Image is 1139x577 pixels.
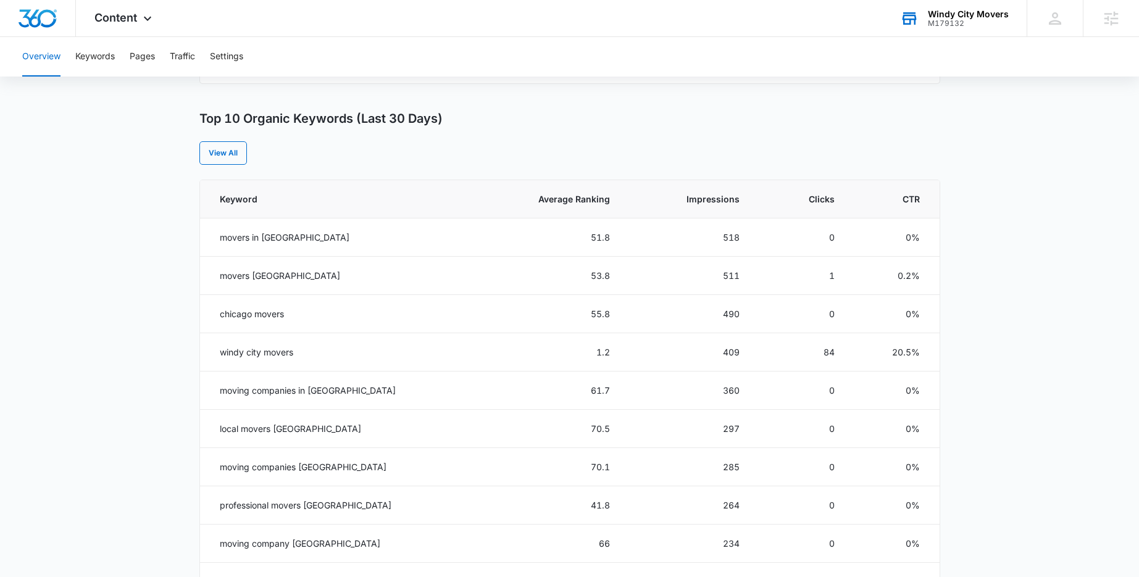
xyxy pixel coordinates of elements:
[471,257,625,295] td: 53.8
[200,448,472,486] td: moving companies [GEOGRAPHIC_DATA]
[625,218,754,257] td: 518
[471,218,625,257] td: 51.8
[754,486,849,525] td: 0
[754,295,849,333] td: 0
[220,193,439,205] span: Keyword
[625,448,754,486] td: 285
[199,111,443,127] h3: Top 10 Organic Keywords (Last 30 Days)
[471,333,625,372] td: 1.2
[849,486,940,525] td: 0%
[200,525,472,563] td: moving company [GEOGRAPHIC_DATA]
[35,20,60,30] div: v 4.0.25
[200,333,472,372] td: windy city movers
[471,486,625,525] td: 41.8
[47,73,111,81] div: Domain Overview
[200,372,472,410] td: moving companies in [GEOGRAPHIC_DATA]
[849,410,940,448] td: 0%
[754,333,849,372] td: 84
[754,257,849,295] td: 1
[928,19,1009,28] div: account id
[471,448,625,486] td: 70.1
[625,333,754,372] td: 409
[849,333,940,372] td: 20.5%
[33,72,43,81] img: tab_domain_overview_orange.svg
[200,486,472,525] td: professional movers [GEOGRAPHIC_DATA]
[849,372,940,410] td: 0%
[928,9,1009,19] div: account name
[787,193,834,205] span: Clicks
[94,11,137,24] span: Content
[754,410,849,448] td: 0
[625,410,754,448] td: 297
[625,257,754,295] td: 511
[200,257,472,295] td: movers [GEOGRAPHIC_DATA]
[170,37,195,77] button: Traffic
[32,32,136,42] div: Domain: [DOMAIN_NAME]
[22,37,60,77] button: Overview
[504,193,610,205] span: Average Ranking
[471,295,625,333] td: 55.8
[200,410,472,448] td: local movers [GEOGRAPHIC_DATA]
[882,193,920,205] span: CTR
[625,525,754,563] td: 234
[849,218,940,257] td: 0%
[471,525,625,563] td: 66
[200,295,472,333] td: chicago movers
[200,218,472,257] td: movers in [GEOGRAPHIC_DATA]
[754,218,849,257] td: 0
[849,295,940,333] td: 0%
[754,525,849,563] td: 0
[130,37,155,77] button: Pages
[625,372,754,410] td: 360
[471,410,625,448] td: 70.5
[136,73,208,81] div: Keywords by Traffic
[625,295,754,333] td: 490
[210,37,243,77] button: Settings
[754,448,849,486] td: 0
[849,448,940,486] td: 0%
[75,37,115,77] button: Keywords
[849,525,940,563] td: 0%
[199,141,247,165] a: View All
[625,486,754,525] td: 264
[20,32,30,42] img: website_grey.svg
[657,193,740,205] span: Impressions
[471,372,625,410] td: 61.7
[754,372,849,410] td: 0
[20,20,30,30] img: logo_orange.svg
[123,72,133,81] img: tab_keywords_by_traffic_grey.svg
[849,257,940,295] td: 0.2%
